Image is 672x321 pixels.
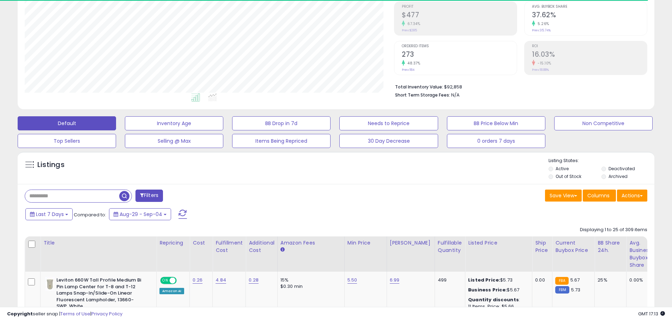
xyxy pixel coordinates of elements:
[468,287,527,293] div: $5.67
[347,277,357,284] a: 5.50
[36,211,64,218] span: Last 7 Days
[216,239,243,254] div: Fulfillment Cost
[580,227,647,233] div: Displaying 1 to 25 of 309 items
[532,5,647,9] span: Avg. Buybox Share
[339,134,438,148] button: 30 Day Decrease
[280,283,339,290] div: $0.30 min
[193,239,210,247] div: Cost
[532,68,549,72] small: Prev: 18.88%
[629,239,655,269] div: Avg. Business Buybox Share
[159,288,184,294] div: Amazon AI
[232,134,331,148] button: Items Being Repriced
[468,277,527,283] div: $5.73
[232,116,331,130] button: BB Drop in 7d
[25,208,73,220] button: Last 7 Days
[570,277,580,283] span: 5.67
[587,192,610,199] span: Columns
[532,44,647,48] span: ROI
[535,61,551,66] small: -15.10%
[549,158,654,164] p: Listing States:
[638,310,665,317] span: 2025-09-12 17:13 GMT
[468,277,500,283] b: Listed Price:
[468,297,527,303] div: :
[535,239,549,254] div: Ship Price
[598,239,623,254] div: BB Share 24h.
[598,277,621,283] div: 25%
[545,190,582,202] button: Save View
[280,247,285,253] small: Amazon Fees.
[555,239,592,254] div: Current Buybox Price
[468,239,529,247] div: Listed Price
[280,239,341,247] div: Amazon Fees
[176,278,187,284] span: OFF
[438,239,462,254] div: Fulfillable Quantity
[193,277,202,284] a: 0.26
[390,277,400,284] a: 6.99
[447,116,545,130] button: BB Price Below Min
[45,277,55,291] img: 31wiWYmqi0L._SL40_.jpg
[125,116,223,130] button: Inventory Age
[554,116,653,130] button: Non Competitive
[609,173,628,179] label: Archived
[7,311,122,317] div: seller snap | |
[402,44,517,48] span: Ordered Items
[555,286,569,294] small: FBM
[629,277,653,283] div: 0.00%
[18,134,116,148] button: Top Sellers
[37,160,65,170] h5: Listings
[451,92,460,98] span: N/A
[7,310,33,317] strong: Copyright
[535,277,547,283] div: 0.00
[395,84,443,90] b: Total Inventory Value:
[555,277,568,285] small: FBA
[447,134,545,148] button: 0 orders 7 days
[159,239,187,247] div: Repricing
[395,82,642,91] li: $92,858
[109,208,171,220] button: Aug-29 - Sep-04
[532,28,551,32] small: Prev: 35.74%
[18,116,116,130] button: Default
[249,277,259,284] a: 0.28
[280,277,339,283] div: 15%
[347,239,384,247] div: Min Price
[535,21,549,26] small: 5.26%
[91,310,122,317] a: Privacy Policy
[438,277,460,283] div: 499
[402,28,417,32] small: Prev: $285
[390,239,432,247] div: [PERSON_NAME]
[216,277,226,284] a: 4.84
[161,278,170,284] span: ON
[402,50,517,60] h2: 273
[339,116,438,130] button: Needs to Reprice
[74,211,106,218] span: Compared to:
[249,239,274,254] div: Additional Cost
[402,11,517,20] h2: $477
[556,173,581,179] label: Out of Stock
[468,286,507,293] b: Business Price:
[402,68,414,72] small: Prev: 184
[609,166,635,172] label: Deactivated
[43,239,153,247] div: Title
[395,92,450,98] b: Short Term Storage Fees:
[405,21,420,26] small: 67.34%
[583,190,616,202] button: Columns
[617,190,647,202] button: Actions
[405,61,420,66] small: 48.37%
[125,134,223,148] button: Selling @ Max
[532,11,647,20] h2: 37.62%
[468,296,519,303] b: Quantity discounts
[571,286,581,293] span: 5.73
[402,5,517,9] span: Profit
[135,190,163,202] button: Filters
[56,277,142,311] b: Leviton 660W Tall Profile Medium Bi Pin Lamp Center for T-8 and T-12 Lamps Snap-In/Slide-On Linea...
[556,166,569,172] label: Active
[532,50,647,60] h2: 16.03%
[120,211,162,218] span: Aug-29 - Sep-04
[60,310,90,317] a: Terms of Use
